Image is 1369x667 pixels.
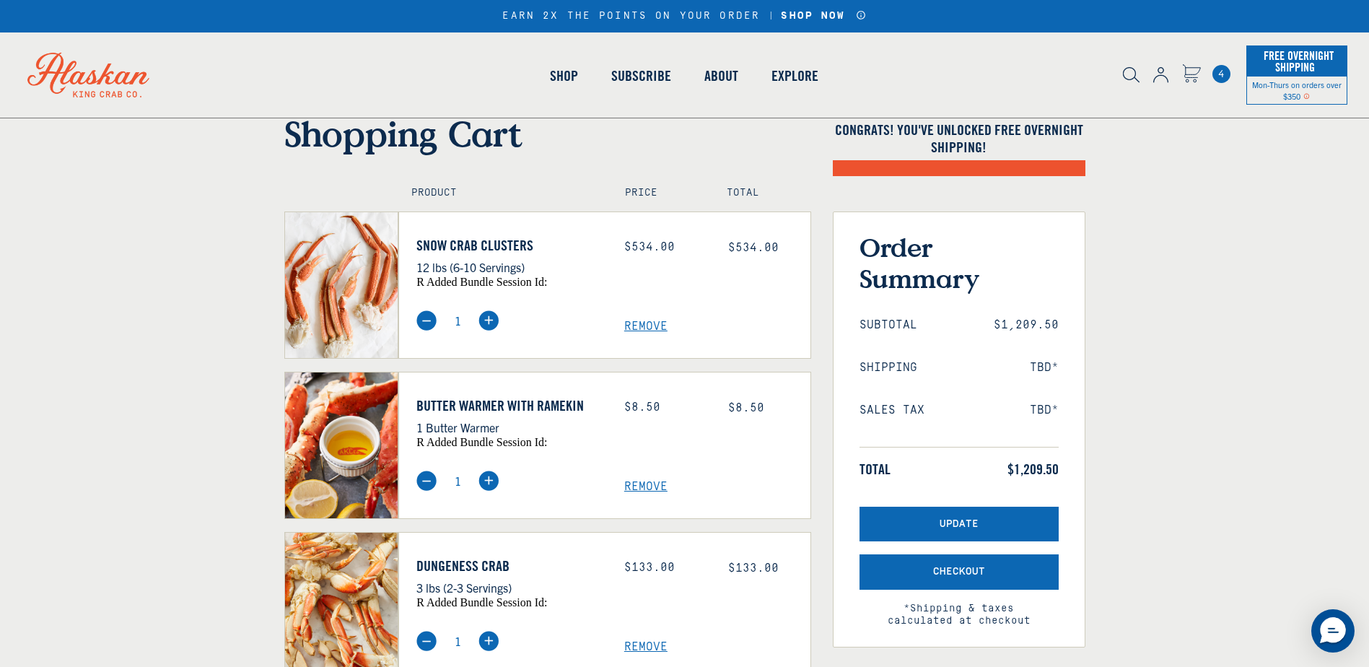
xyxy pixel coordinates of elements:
span: Shipping [860,361,917,375]
button: Update [860,507,1059,542]
p: 12 lbs (6-10 Servings) [416,258,603,276]
span: Free Overnight Shipping [1260,45,1334,78]
div: EARN 2X THE POINTS ON YOUR ORDER | [502,10,866,22]
div: $534.00 [624,240,707,254]
div: $133.00 [624,561,707,575]
strong: SHOP NOW [781,10,845,22]
span: $1,209.50 [994,318,1059,332]
img: minus [416,631,437,651]
span: 4 [1212,65,1230,83]
span: Mon-Thurs on orders over $350 [1252,79,1342,101]
span: Checkout [933,566,985,578]
span: r added bundle session id: [416,596,547,609]
span: *Shipping & taxes calculated at checkout [860,590,1059,627]
a: Explore [755,35,835,117]
div: $8.50 [624,401,707,414]
span: Update [940,518,979,531]
span: r added bundle session id: [416,436,547,448]
a: Cart [1212,65,1230,83]
a: Remove [624,640,810,654]
a: Announcement Bar Modal [856,10,867,20]
h4: Price [625,187,696,199]
span: r added bundle session id: [416,276,547,288]
img: plus [478,471,499,491]
a: Remove [624,480,810,494]
a: Cart [1182,64,1201,85]
span: Sales Tax [860,404,924,417]
img: minus [416,471,437,491]
h4: Product [411,187,594,199]
a: Snow Crab Clusters [416,237,603,254]
img: search [1123,67,1140,83]
span: Total [860,461,891,478]
p: 3 lbs (2-3 Servings) [416,578,603,597]
span: $534.00 [728,241,779,254]
span: $1,209.50 [1007,461,1059,478]
img: Butter Warmer with Ramekin - 1 Butter Warmer [285,372,398,518]
a: Butter Warmer with Ramekin [416,397,603,414]
div: Messenger Dummy Widget [1311,609,1355,653]
a: Dungeness Crab [416,557,603,575]
h1: Shopping Cart [284,113,811,154]
h4: Congrats! You've unlocked FREE OVERNIGHT SHIPPING! [833,121,1085,156]
a: SHOP NOW [776,10,850,22]
span: $133.00 [728,562,779,575]
span: Shipping Notice Icon [1303,91,1310,101]
img: plus [478,310,499,331]
a: Shop [533,35,595,117]
img: Alaskan King Crab Co. logo [7,32,170,118]
img: plus [478,631,499,651]
h4: Total [727,187,797,199]
a: Remove [624,320,810,333]
img: minus [416,310,437,331]
p: 1 Butter Warmer [416,418,603,437]
a: Subscribe [595,35,688,117]
h3: Order Summary [860,232,1059,294]
img: Snow Crab Clusters - 12 lbs (6-10 Servings) [285,212,398,358]
img: account [1153,67,1168,83]
a: About [688,35,755,117]
button: Checkout [860,554,1059,590]
span: Subtotal [860,318,917,332]
span: $8.50 [728,401,764,414]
